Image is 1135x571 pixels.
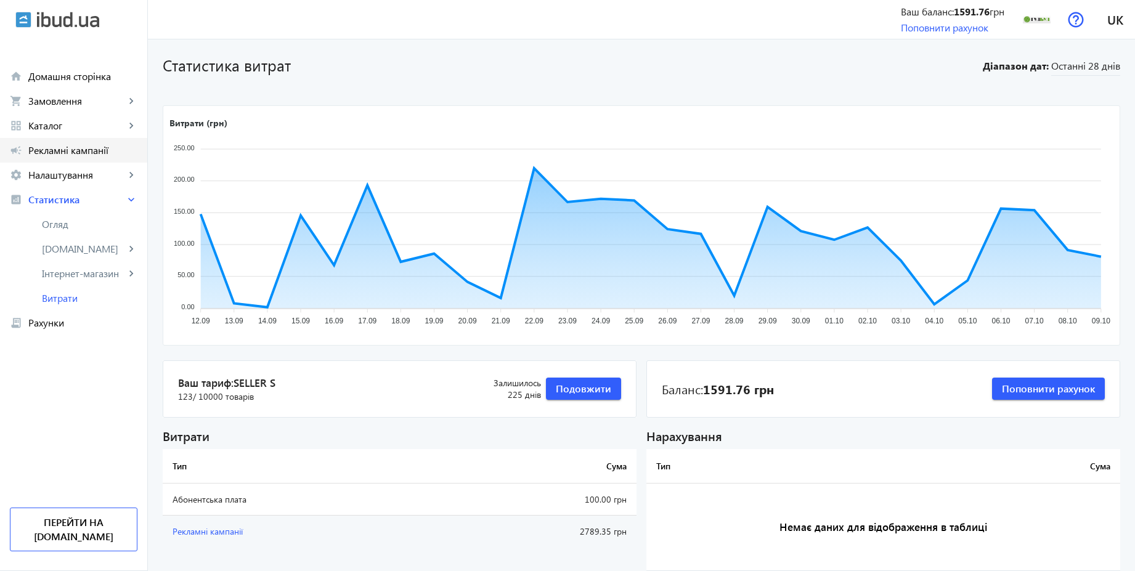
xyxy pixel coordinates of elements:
button: Подовжити [546,378,621,400]
mat-icon: keyboard_arrow_right [125,169,137,181]
tspan: 04.10 [925,317,943,326]
td: Абонентська плата [163,484,440,516]
span: Залишилось [460,377,541,389]
mat-icon: campaign [10,144,22,156]
span: Витрати [42,292,137,304]
tspan: 20.09 [458,317,477,326]
span: [DOMAIN_NAME] [42,243,125,255]
b: 1591.76 [954,5,990,18]
h1: Статистика витрат [163,54,976,76]
tspan: 13.09 [225,317,243,326]
span: Seller S [234,376,275,389]
span: Рахунки [28,317,137,329]
div: Нарахування [646,427,1120,444]
span: Ваш тариф: [178,376,460,391]
tspan: 29.09 [759,317,777,326]
img: ibud.svg [15,12,31,28]
a: Поповнити рахунок [901,21,988,34]
tspan: 15.09 [291,317,310,326]
tspan: 200.00 [174,176,195,184]
mat-icon: keyboard_arrow_right [125,243,137,255]
tspan: 50.00 [177,272,195,279]
mat-icon: receipt_long [10,317,22,329]
tspan: 12.09 [192,317,210,326]
span: Рекламні кампанії [173,525,243,537]
tspan: 19.09 [425,317,443,326]
span: Поповнити рахунок [1002,382,1095,395]
tspan: 250.00 [174,144,195,152]
tspan: 25.09 [625,317,643,326]
tspan: 14.09 [258,317,277,326]
tspan: 28.09 [725,317,744,326]
mat-icon: analytics [10,193,22,206]
tspan: 26.09 [658,317,677,326]
tspan: 0.00 [181,303,194,310]
div: 225 днів [460,377,541,401]
mat-icon: home [10,70,22,83]
img: ibud_text.svg [37,12,99,28]
a: Перейти на [DOMAIN_NAME] [10,508,137,551]
th: Сума [863,449,1120,484]
span: Замовлення [28,95,125,107]
b: Діапазон дат: [981,59,1049,73]
mat-icon: grid_view [10,119,22,132]
span: Подовжити [556,382,611,395]
span: Статистика [28,193,125,206]
span: 123 [178,391,254,403]
tspan: 18.09 [391,317,410,326]
span: Налаштування [28,169,125,181]
tspan: 16.09 [325,317,343,326]
mat-icon: keyboard_arrow_right [125,119,137,132]
div: Ваш баланс: грн [901,5,1004,18]
tspan: 08.10 [1059,317,1077,326]
span: Каталог [28,119,125,132]
img: 275406033d07edc69d8751969449544-19d00c2407.png [1023,6,1051,33]
tspan: 01.10 [825,317,844,326]
tspan: 07.10 [1025,317,1044,326]
tspan: 02.10 [858,317,877,326]
tspan: 22.09 [525,317,543,326]
th: Сума [440,449,637,484]
div: Витрати [163,427,637,444]
th: Тип [163,449,440,484]
span: Інтернет-магазин [42,267,125,280]
span: Останні 28 днів [1051,59,1120,76]
button: Поповнити рахунок [992,378,1105,400]
img: help.svg [1068,12,1084,28]
mat-icon: shopping_cart [10,95,22,107]
h3: Немає даних для відображення в таблиці [646,484,1120,571]
text: Витрати (грн) [169,117,227,129]
tspan: 27.09 [691,317,710,326]
span: Огляд [42,218,137,230]
span: uk [1107,12,1123,27]
tspan: 09.10 [1092,317,1110,326]
span: Домашня сторінка [28,70,137,83]
tspan: 03.10 [892,317,910,326]
tspan: 21.09 [492,317,510,326]
tspan: 23.09 [558,317,577,326]
mat-icon: keyboard_arrow_right [125,193,137,206]
tspan: 17.09 [358,317,376,326]
div: Баланс: [662,380,774,397]
th: Тип [646,449,863,484]
b: 1591.76 грн [703,380,774,397]
td: 100.00 грн [440,484,637,516]
tspan: 24.09 [592,317,610,326]
tspan: 30.09 [792,317,810,326]
tspan: 06.10 [991,317,1010,326]
tspan: 150.00 [174,208,195,215]
tspan: 05.10 [958,317,977,326]
mat-icon: keyboard_arrow_right [125,95,137,107]
tspan: 100.00 [174,240,195,247]
td: 2789.35 грн [440,516,637,548]
mat-icon: settings [10,169,22,181]
mat-icon: keyboard_arrow_right [125,267,137,280]
span: / 10000 товарів [193,391,254,402]
span: Рекламні кампанії [28,144,137,156]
